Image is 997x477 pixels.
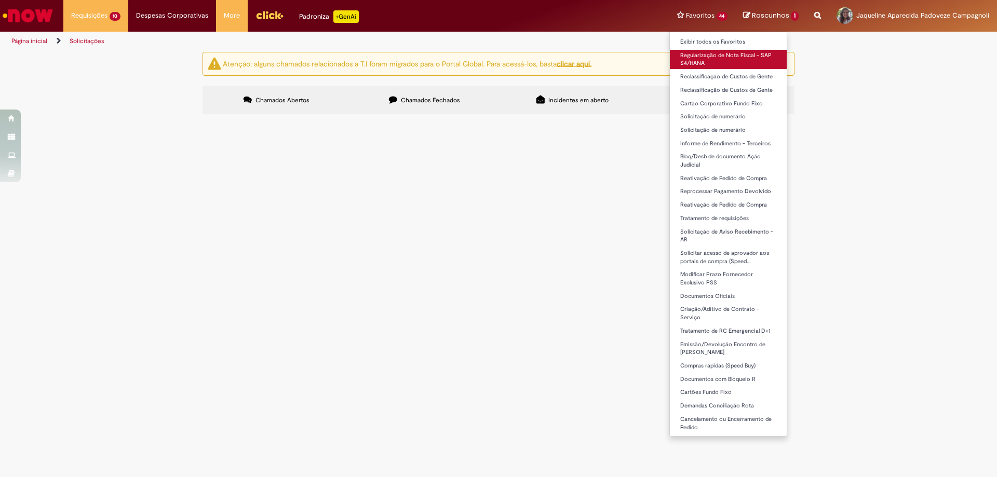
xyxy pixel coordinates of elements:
[670,71,787,83] a: Reclassificação de Custos de Gente
[856,11,989,20] span: Jaqueline Aparecida Padoveze Campagnoli
[670,269,787,288] a: Modificar Prazo Fornecedor Exclusivo PSS
[136,10,208,21] span: Despesas Corporativas
[743,11,799,21] a: Rascunhos
[670,36,787,48] a: Exibir todos os Favoritos
[670,226,787,246] a: Solicitação de Aviso Recebimento - AR
[670,414,787,433] a: Cancelamento ou Encerramento de Pedido
[670,374,787,385] a: Documentos com Bloqueio R
[791,11,799,21] span: 1
[669,31,788,437] ul: Favoritos
[255,96,309,104] span: Chamados Abertos
[110,12,120,21] span: 10
[752,10,789,20] span: Rascunhos
[670,325,787,337] a: Tratamento de RC Emergencial D+1
[670,186,787,197] a: Reprocessar Pagamento Devolvido
[8,32,657,51] ul: Trilhas de página
[401,96,460,104] span: Chamados Fechados
[255,7,284,23] img: click_logo_yellow_360x200.png
[670,248,787,267] a: Solicitar acesso de aprovador aos portais de compra (Speed…
[670,173,787,184] a: Reativação de Pedido de Compra
[670,125,787,136] a: Solicitação de numerário
[670,360,787,372] a: Compras rápidas (Speed Buy)
[1,5,55,26] img: ServiceNow
[670,98,787,110] a: Cartão Corporativo Fundo Fixo
[670,435,787,446] a: Blindagem Frota Leve
[670,400,787,412] a: Demandas Conciliação Rota
[71,10,107,21] span: Requisições
[11,37,47,45] a: Página inicial
[299,10,359,23] div: Padroniza
[717,12,728,21] span: 44
[333,10,359,23] p: +GenAi
[670,50,787,69] a: Regularização de Nota Fiscal - SAP S4/HANA
[223,59,591,68] ng-bind-html: Atenção: alguns chamados relacionados a T.I foram migrados para o Portal Global. Para acessá-los,...
[548,96,609,104] span: Incidentes em aberto
[70,37,104,45] a: Solicitações
[670,339,787,358] a: Emissão/Devolução Encontro de [PERSON_NAME]
[670,291,787,302] a: Documentos Oficiais
[670,387,787,398] a: Cartões Fundo Fixo
[670,304,787,323] a: Criação/Aditivo de Contrato - Serviço
[670,111,787,122] a: Solicitação de numerário
[670,85,787,96] a: Reclassificação de Custos de Gente
[670,151,787,170] a: Bloq/Desb de documento Ação Judicial
[670,199,787,211] a: Reativação de Pedido de Compra
[224,10,240,21] span: More
[670,213,787,224] a: Tratamento de requisições
[557,59,591,68] a: clicar aqui.
[686,10,715,21] span: Favoritos
[670,138,787,149] a: Informe de Rendimento - Terceiros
